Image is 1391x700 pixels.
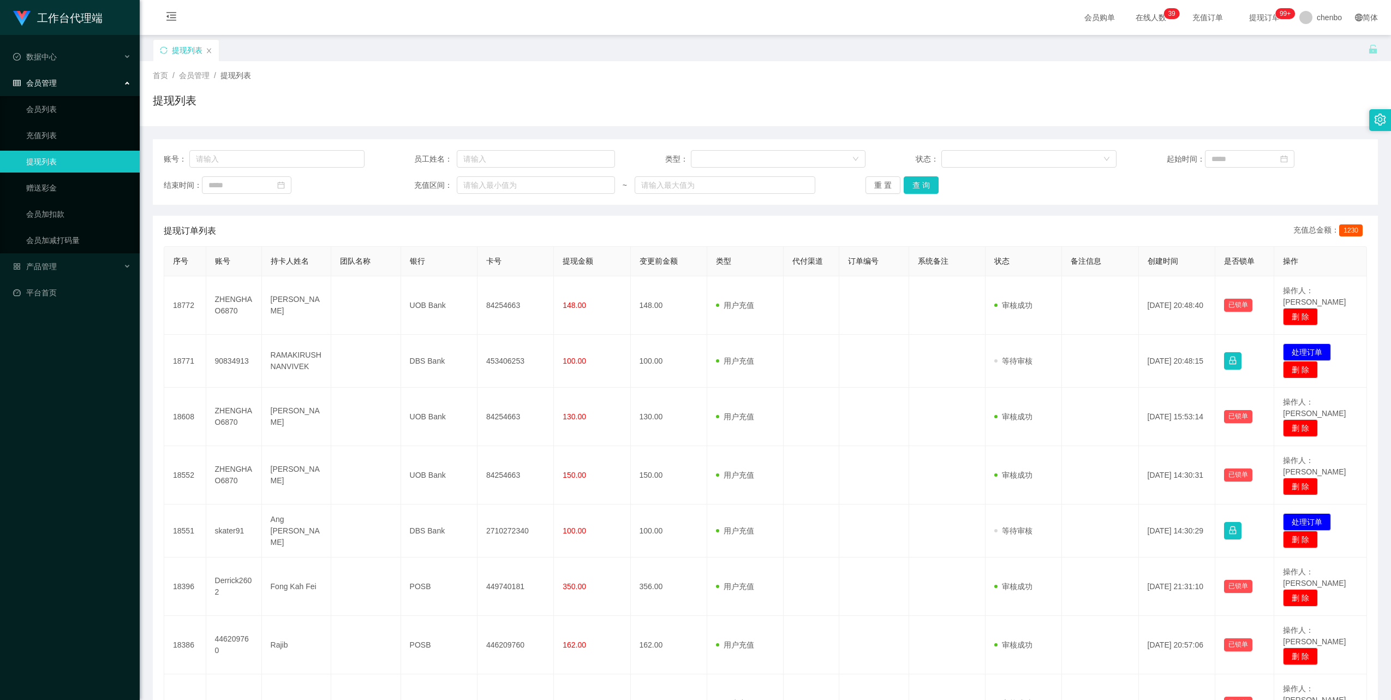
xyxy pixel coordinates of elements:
p: 9 [1172,8,1175,19]
td: Fong Kah Fei [262,557,332,616]
span: 在线人数 [1130,14,1172,21]
i: 图标: sync [160,46,168,54]
td: 18772 [164,276,206,335]
span: 充值区间： [414,180,456,191]
a: 图标: dashboard平台首页 [13,282,131,304]
td: 356.00 [631,557,707,616]
span: 账号： [164,153,189,165]
span: 变更前金额 [640,257,678,265]
i: 图标: down [1103,156,1110,163]
td: [DATE] 20:57:06 [1139,616,1215,674]
td: DBS Bank [401,335,477,388]
h1: 提现列表 [153,92,196,109]
td: [DATE] 20:48:40 [1139,276,1215,335]
p: 3 [1168,8,1172,19]
td: [PERSON_NAME] [262,446,332,505]
h1: 工作台代理端 [37,1,103,35]
button: 删 除 [1283,589,1318,607]
a: 工作台代理端 [13,13,103,22]
td: [DATE] 14:30:31 [1139,446,1215,505]
i: 图标: setting [1374,114,1386,126]
td: ZHENGHAO6870 [206,446,262,505]
td: 84254663 [477,388,554,446]
button: 已锁单 [1224,580,1252,593]
td: Derrick2602 [206,557,262,616]
a: 提现列表 [26,151,131,173]
span: 用户充值 [716,301,754,310]
i: 图标: check-circle-o [13,53,21,61]
span: 卡号 [486,257,502,265]
span: 1230 [1339,224,1363,236]
button: 删 除 [1283,308,1318,325]
img: logo.9652507e.png [13,11,31,26]
span: 是否锁单 [1224,257,1255,265]
span: 操作人：[PERSON_NAME] [1283,567,1346,588]
button: 处理订单 [1283,343,1331,361]
td: 18552 [164,446,206,505]
td: 130.00 [631,388,707,446]
input: 请输入 [189,150,365,168]
td: 18551 [164,505,206,557]
td: 150.00 [631,446,707,505]
span: 状态 [994,257,1010,265]
i: 图标: menu-fold [153,1,190,35]
i: 图标: down [852,156,859,163]
span: 提现订单 [1244,14,1285,21]
span: 审核成功 [994,301,1032,310]
td: 84254663 [477,276,554,335]
td: DBS Bank [401,505,477,557]
span: 首页 [153,71,168,80]
span: 提现订单列表 [164,224,216,238]
span: 等待审核 [994,357,1032,365]
span: 审核成功 [994,471,1032,479]
input: 请输入最大值为 [635,176,816,194]
td: UOB Bank [401,276,477,335]
td: 446209760 [206,616,262,674]
span: 162.00 [563,640,586,649]
a: 赠送彩金 [26,177,131,199]
button: 处理订单 [1283,513,1331,531]
span: 操作人：[PERSON_NAME] [1283,626,1346,646]
td: 18396 [164,557,206,616]
td: 100.00 [631,505,707,557]
button: 已锁单 [1224,638,1252,651]
td: skater91 [206,505,262,557]
span: 创建时间 [1148,257,1178,265]
td: Ang [PERSON_NAME] [262,505,332,557]
i: 图标: calendar [1280,155,1288,163]
td: 100.00 [631,335,707,388]
span: 100.00 [563,526,586,535]
span: 用户充值 [716,582,754,591]
i: 图标: appstore-o [13,263,21,270]
span: 系统备注 [918,257,948,265]
button: 删 除 [1283,361,1318,378]
span: 数据中心 [13,52,57,61]
span: 审核成功 [994,582,1032,591]
span: 用户充值 [716,640,754,649]
span: 操作 [1283,257,1298,265]
td: 449740181 [477,557,554,616]
span: / [214,71,216,80]
span: / [172,71,175,80]
button: 删 除 [1283,419,1318,437]
div: 充值总金额： [1293,224,1367,238]
td: 446209760 [477,616,554,674]
span: 产品管理 [13,262,57,271]
span: 提现金额 [563,257,593,265]
span: 审核成功 [994,412,1032,421]
sup: 1016 [1275,8,1295,19]
button: 图标: lock [1224,352,1241,370]
i: 图标: calendar [277,181,285,189]
td: [DATE] 21:31:10 [1139,557,1215,616]
td: [DATE] 15:53:14 [1139,388,1215,446]
td: UOB Bank [401,388,477,446]
i: 图标: unlock [1368,44,1378,54]
td: 84254663 [477,446,554,505]
span: 用户充值 [716,471,754,479]
i: 图标: global [1355,14,1363,21]
sup: 39 [1163,8,1179,19]
i: 图标: table [13,79,21,87]
td: 2710272340 [477,505,554,557]
span: 员工姓名： [414,153,456,165]
td: POSB [401,616,477,674]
